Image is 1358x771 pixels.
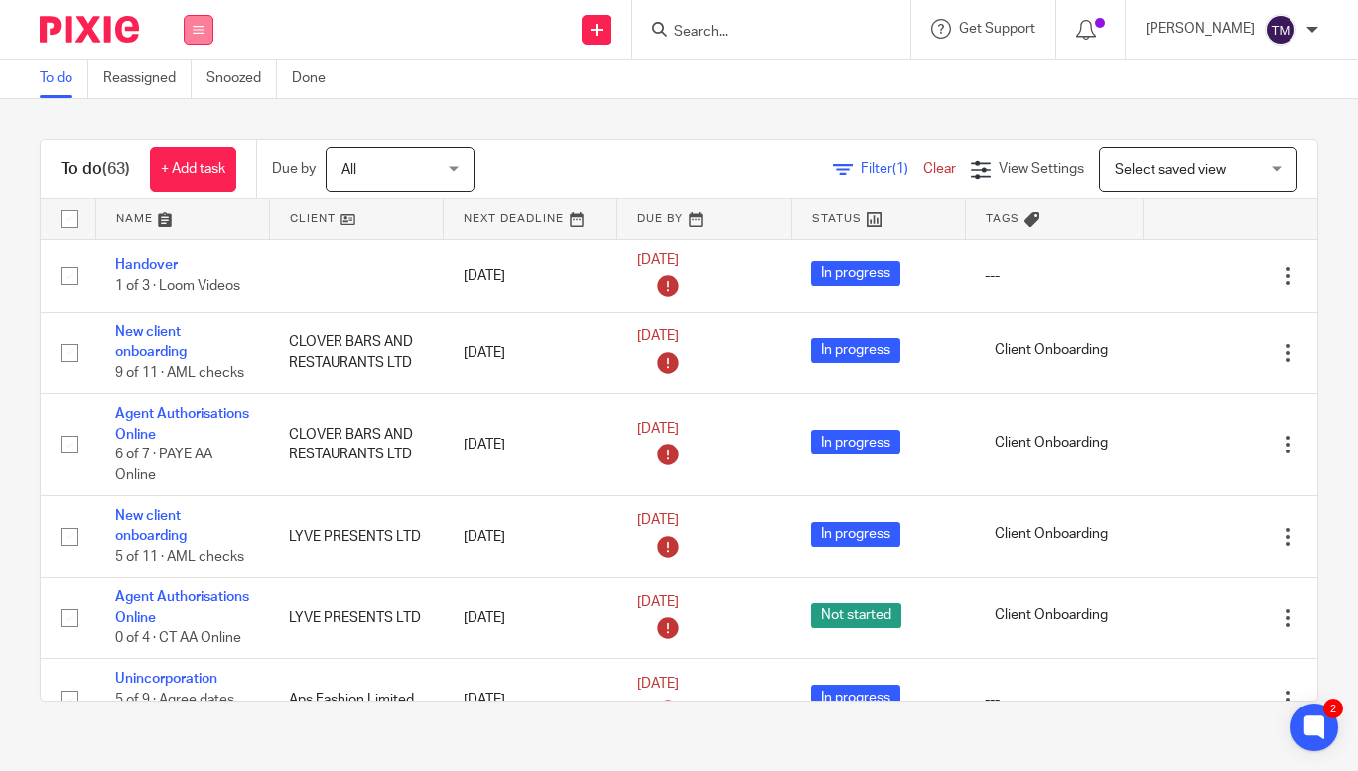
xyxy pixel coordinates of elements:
td: [DATE] [444,496,617,578]
td: [DATE] [444,239,617,313]
span: 5 of 11 · AML checks [115,550,244,564]
td: Aps Fashion Limited [269,659,443,740]
span: 1 of 3 · Loom Videos [115,279,240,293]
span: Client Onboarding [985,603,1118,628]
span: In progress [811,261,900,286]
div: --- [985,266,1123,286]
span: [DATE] [637,330,679,344]
span: Select saved view [1115,163,1226,177]
img: svg%3E [1265,14,1296,46]
span: [DATE] [637,677,679,691]
a: New client onboarding [115,325,187,359]
span: [DATE] [637,514,679,528]
span: Client Onboarding [985,522,1118,547]
span: Client Onboarding [985,338,1118,363]
span: In progress [811,685,900,709]
span: Client Onboarding [985,430,1118,454]
div: 2 [1323,699,1343,718]
td: CLOVER BARS AND RESTAURANTS LTD [269,394,443,496]
td: [DATE] [444,659,617,740]
span: 6 of 7 · PAYE AA Online [115,448,212,482]
span: View Settings [999,162,1084,176]
span: (1) [892,162,908,176]
span: In progress [811,522,900,547]
div: --- [985,690,1123,709]
span: Filter [861,162,923,176]
span: [DATE] [637,422,679,436]
a: To do [40,60,88,98]
span: 0 of 4 · CT AA Online [115,631,241,645]
span: In progress [811,338,900,363]
span: Not started [811,603,901,628]
span: 5 of 9 · Agree dates with client [115,693,234,727]
span: Get Support [959,22,1035,36]
a: Clear [923,162,956,176]
span: [DATE] [637,253,679,267]
p: [PERSON_NAME] [1146,19,1255,39]
span: 9 of 11 · AML checks [115,366,244,380]
a: + Add task [150,147,236,192]
td: LYVE PRESENTS LTD [269,496,443,578]
a: Agent Authorisations Online [115,590,249,624]
a: Agent Authorisations Online [115,407,249,441]
input: Search [672,24,851,42]
span: Tags [986,213,1019,224]
span: (63) [102,161,130,177]
a: New client onboarding [115,509,187,543]
h1: To do [61,159,130,180]
td: [DATE] [444,578,617,659]
td: [DATE] [444,313,617,394]
span: In progress [811,430,900,454]
td: [DATE] [444,394,617,496]
span: [DATE] [637,595,679,609]
td: LYVE PRESENTS LTD [269,578,443,659]
p: Due by [272,159,316,179]
a: Handover [115,258,178,272]
td: CLOVER BARS AND RESTAURANTS LTD [269,313,443,394]
a: Unincorporation [115,672,217,686]
img: Pixie [40,16,139,43]
a: Done [292,60,340,98]
span: All [341,163,356,177]
a: Reassigned [103,60,192,98]
a: Snoozed [206,60,277,98]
